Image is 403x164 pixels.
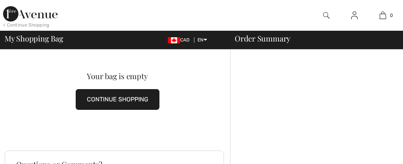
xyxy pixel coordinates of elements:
[168,37,180,43] img: Canadian Dollar
[345,11,364,20] a: Sign In
[16,72,219,80] div: Your bag is empty
[76,89,159,110] button: CONTINUE SHOPPING
[197,37,207,43] span: EN
[3,6,58,22] img: 1ère Avenue
[351,11,358,20] img: My Info
[226,35,398,42] div: Order Summary
[3,22,50,28] div: < Continue Shopping
[168,37,193,43] span: CAD
[390,12,393,19] span: 0
[369,11,396,20] a: 0
[323,11,330,20] img: search the website
[380,11,386,20] img: My Bag
[5,35,63,42] span: My Shopping Bag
